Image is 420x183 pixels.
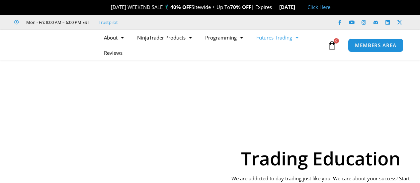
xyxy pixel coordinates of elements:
[170,4,192,10] strong: 40% OFF
[97,30,326,60] nav: Menu
[97,45,129,60] a: Reviews
[334,38,339,44] span: 0
[295,5,300,10] img: 🏭
[279,4,301,10] strong: [DATE]
[227,149,414,167] h1: Trading Education
[348,39,403,52] a: MEMBERS AREA
[97,30,130,45] a: About
[130,30,199,45] a: NinjaTrader Products
[355,43,396,48] span: MEMBERS AREA
[250,30,305,45] a: Futures Trading
[15,33,86,57] img: LogoAI | Affordable Indicators – NinjaTrader
[317,36,347,55] a: 0
[230,4,251,10] strong: 70% OFF
[307,4,330,10] a: Click Here
[25,18,89,26] span: Mon - Fri: 8:00 AM – 6:00 PM EST
[104,4,279,10] span: [DATE] WEEKEND SALE 🏌️‍♂️ Sitewide + Up To | Expires
[273,5,278,10] img: ⌛
[106,5,111,10] img: 🎉
[199,30,250,45] a: Programming
[99,18,118,26] a: Trustpilot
